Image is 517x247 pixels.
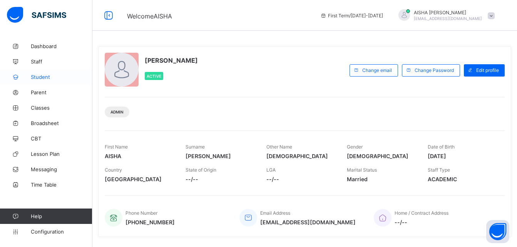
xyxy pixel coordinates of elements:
span: Change Password [415,67,454,73]
span: Student [31,74,92,80]
span: [DATE] [428,153,497,159]
span: Time Table [31,182,92,188]
button: Open asap [486,220,509,243]
span: Home / Contract Address [395,210,448,216]
span: Classes [31,105,92,111]
span: Parent [31,89,92,95]
span: [DEMOGRAPHIC_DATA] [347,153,416,159]
span: ACADEMIC [428,176,497,182]
span: Country [105,167,122,173]
span: Staff [31,58,92,65]
span: AISHA [105,153,174,159]
span: --/-- [186,176,255,182]
div: AISHAYUSUF [391,9,499,22]
span: State of Origin [186,167,216,173]
span: LGA [266,167,276,173]
span: [PERSON_NAME] [145,57,198,64]
span: Broadsheet [31,120,92,126]
span: [EMAIL_ADDRESS][DOMAIN_NAME] [260,219,356,225]
span: Admin [110,110,124,114]
span: Email Address [260,210,290,216]
span: [PERSON_NAME] [186,153,255,159]
span: Lesson Plan [31,151,92,157]
span: Phone Number [125,210,157,216]
span: [DEMOGRAPHIC_DATA] [266,153,336,159]
span: Configuration [31,229,92,235]
span: Staff Type [428,167,450,173]
span: --/-- [395,219,448,225]
span: Messaging [31,166,92,172]
span: Marital Status [347,167,377,173]
span: Change email [362,67,392,73]
span: Active [147,74,161,78]
span: [GEOGRAPHIC_DATA] [105,176,174,182]
span: CBT [31,135,92,142]
span: [EMAIL_ADDRESS][DOMAIN_NAME] [414,16,482,21]
span: Surname [186,144,205,150]
span: session/term information [320,13,383,18]
span: Gender [347,144,363,150]
span: Date of Birth [428,144,455,150]
span: Other Name [266,144,292,150]
span: First Name [105,144,128,150]
span: Dashboard [31,43,92,49]
span: Married [347,176,416,182]
span: Help [31,213,92,219]
span: [PHONE_NUMBER] [125,219,175,225]
span: Edit profile [476,67,499,73]
span: --/-- [266,176,336,182]
span: AISHA [PERSON_NAME] [414,10,482,15]
span: Welcome AISHA [127,12,172,20]
img: safsims [7,7,66,23]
